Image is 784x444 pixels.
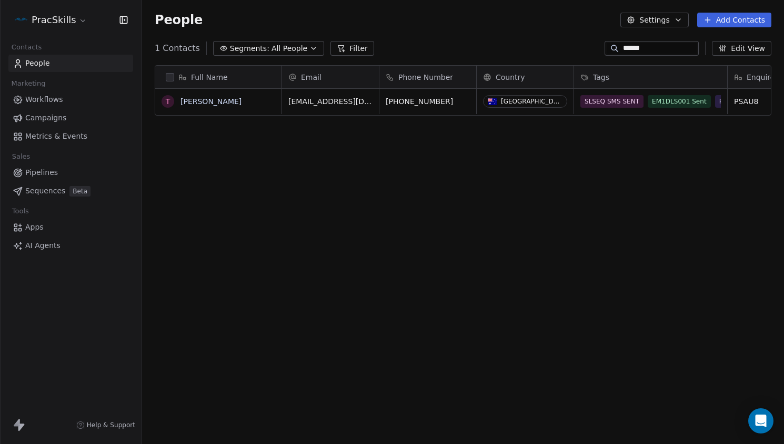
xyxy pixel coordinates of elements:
button: Add Contacts [697,13,771,27]
span: Pipelines [25,167,58,178]
a: Help & Support [76,421,135,429]
span: SLSEQ SMS SENT [580,95,644,108]
span: Beta [69,186,91,197]
div: Phone Number [379,66,476,88]
span: 1 Contacts [155,42,200,55]
span: Sales [7,149,35,164]
span: Phone Number [398,72,453,82]
div: Full Name [155,66,282,88]
button: PracSkills [13,11,89,29]
span: AI Agents [25,240,61,251]
a: Campaigns [8,109,133,127]
a: Apps [8,219,133,236]
a: Workflows [8,91,133,108]
div: Tags [574,66,727,88]
a: AI Agents [8,237,133,254]
button: Edit View [712,41,771,56]
span: Country [496,72,525,82]
div: [GEOGRAPHIC_DATA] [501,98,562,105]
span: Tools [7,203,33,219]
div: grid [155,89,282,431]
button: Filter [330,41,374,56]
span: Full Name [191,72,228,82]
button: Settings [620,13,688,27]
span: Sequences [25,185,65,197]
div: Country [477,66,574,88]
span: Help & Support [87,421,135,429]
a: [PERSON_NAME] [180,97,242,106]
span: All People [272,43,307,54]
span: [EMAIL_ADDRESS][DOMAIN_NAME] [288,96,373,107]
div: Email [282,66,379,88]
span: [PHONE_NUMBER] [386,96,470,107]
span: Segments: [230,43,269,54]
a: Pipelines [8,164,133,181]
img: PracSkills%20Email%20Display%20Picture.png [15,14,27,26]
span: Marketing [7,76,50,91]
span: Email [301,72,321,82]
div: T [166,96,170,107]
span: Campaigns [25,112,66,123]
div: Open Intercom Messenger [748,408,773,433]
span: EM1DLS001 Sent [648,95,711,108]
span: Metrics & Events [25,131,87,142]
span: Contacts [7,39,46,55]
span: Workflows [25,94,63,105]
span: PracSkills [32,13,76,27]
a: SequencesBeta [8,182,133,200]
span: People [25,58,50,69]
a: Metrics & Events [8,128,133,145]
a: People [8,55,133,72]
span: Apps [25,222,44,233]
span: Tags [593,72,609,82]
span: People [155,12,203,28]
